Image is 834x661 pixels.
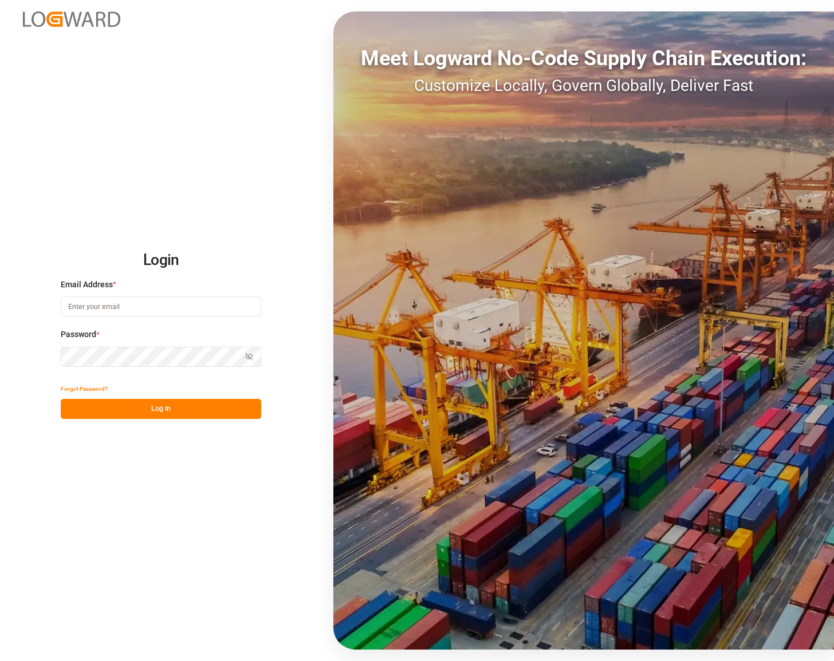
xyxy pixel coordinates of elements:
[61,328,96,341] span: Password
[333,43,834,74] div: Meet Logward No-Code Supply Chain Execution:
[61,296,261,316] input: Enter your email
[333,74,834,98] div: Customize Locally, Govern Globally, Deliver Fast
[61,379,108,399] button: Forgot Password?
[61,242,261,279] h2: Login
[23,11,120,27] img: Logward_new_orange.png
[61,399,261,419] button: Log In
[61,279,113,291] span: Email Address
